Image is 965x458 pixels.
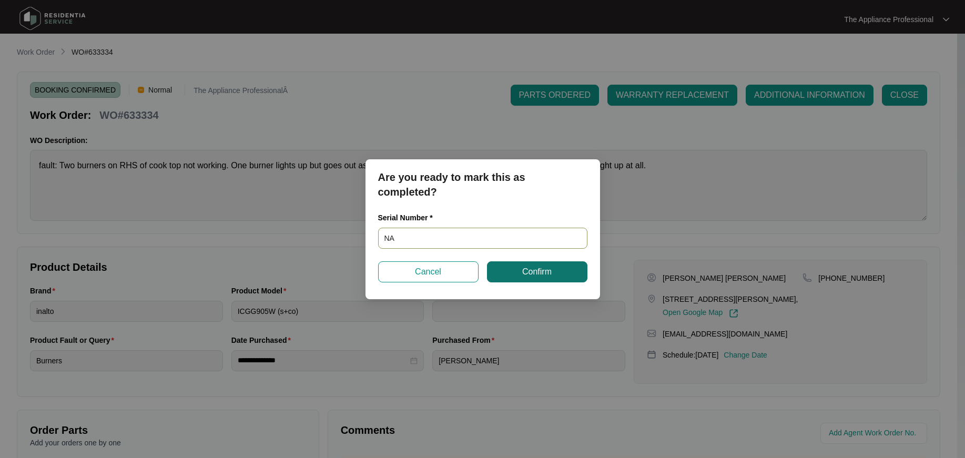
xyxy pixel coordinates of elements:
p: completed? [378,185,587,199]
button: Confirm [487,261,587,282]
span: Confirm [522,266,552,278]
button: Cancel [378,261,479,282]
label: Serial Number * [378,212,441,223]
p: Are you ready to mark this as [378,170,587,185]
span: Cancel [415,266,441,278]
